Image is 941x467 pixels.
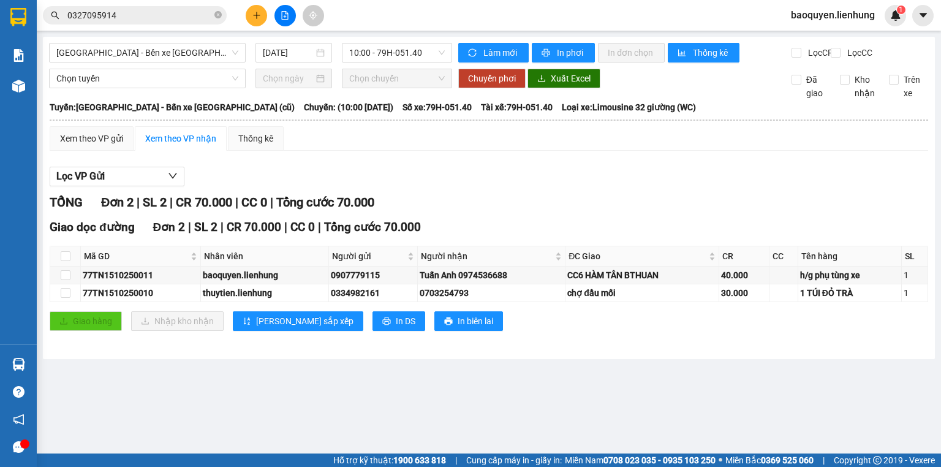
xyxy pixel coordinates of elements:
[233,311,363,331] button: sort-ascending[PERSON_NAME] sắp xếp
[850,73,880,100] span: Kho nhận
[603,455,716,465] strong: 0708 023 035 - 0935 103 250
[458,43,529,63] button: syncLàm mới
[318,220,321,234] span: |
[67,9,212,22] input: Tìm tên, số ĐT hoặc mã đơn
[51,11,59,20] span: search
[421,249,553,263] span: Người nhận
[50,311,122,331] button: uploadGiao hàng
[725,454,814,467] span: Miền Bắc
[382,317,391,327] span: printer
[176,195,232,210] span: CR 70.000
[542,48,552,58] span: printer
[50,167,184,186] button: Lọc VP Gửi
[372,311,425,331] button: printerIn DS
[569,249,706,263] span: ĐC Giao
[203,286,327,300] div: thuytien.lienhung
[904,268,926,282] div: 1
[284,220,287,234] span: |
[203,268,327,282] div: baoquyen.lienhung
[567,268,717,282] div: CC6 HÀM TÂN BTHUAN
[761,455,814,465] strong: 0369 525 060
[331,268,415,282] div: 0907779115
[56,69,238,88] span: Chọn tuyến
[81,267,201,284] td: 77TN1510250011
[56,44,238,62] span: Nha Trang - Bến xe Miền Đông (cũ)
[331,286,415,300] div: 0334982161
[842,46,874,59] span: Lọc CC
[562,101,696,114] span: Loại xe: Limousine 32 giường (WC)
[60,132,123,145] div: Xem theo VP gửi
[83,286,198,300] div: 77TN1510250010
[246,5,267,26] button: plus
[263,72,313,85] input: Chọn ngày
[153,220,186,234] span: Đơn 2
[678,48,688,58] span: bar-chart
[902,246,928,267] th: SL
[235,195,238,210] span: |
[693,46,730,59] span: Thống kê
[537,74,546,84] span: download
[270,195,273,210] span: |
[721,286,767,300] div: 30.000
[420,286,563,300] div: 0703254793
[214,11,222,18] span: close-circle
[912,5,934,26] button: caret-down
[890,10,901,21] img: icon-new-feature
[12,49,25,62] img: solution-icon
[13,441,25,453] span: message
[468,48,478,58] span: sync
[481,101,553,114] span: Tài xế: 79H-051.40
[567,286,717,300] div: chợ đầu mối
[801,73,831,100] span: Đã giao
[10,8,26,26] img: logo-vxr
[781,7,885,23] span: baoquyen.lienhung
[800,286,899,300] div: 1 TÚI ĐỎ TRÀ
[12,358,25,371] img: warehouse-icon
[304,101,393,114] span: Chuyến: (10:00 [DATE])
[170,195,173,210] span: |
[466,454,562,467] span: Cung cấp máy in - giấy in:
[349,69,445,88] span: Chọn chuyến
[263,46,313,59] input: 15/10/2025
[221,220,224,234] span: |
[324,220,421,234] span: Tổng cước 70.000
[899,6,903,14] span: 1
[668,43,739,63] button: bar-chartThống kê
[458,314,493,328] span: In biên lai
[238,132,273,145] div: Thống kê
[798,246,902,267] th: Tên hàng
[349,44,445,62] span: 10:00 - 79H-051.40
[483,46,519,59] span: Làm mới
[188,220,191,234] span: |
[145,132,216,145] div: Xem theo VP nhận
[333,454,446,467] span: Hỗ trợ kỹ thuật:
[897,6,905,14] sup: 1
[444,317,453,327] span: printer
[83,268,198,282] div: 77TN1510250011
[256,314,353,328] span: [PERSON_NAME] sắp xếp
[81,284,201,302] td: 77TN1510250010
[143,195,167,210] span: SL 2
[455,454,457,467] span: |
[420,268,563,282] div: Tuấn Anh 0974536688
[918,10,929,21] span: caret-down
[194,220,217,234] span: SL 2
[402,101,472,114] span: Số xe: 79H-051.40
[274,5,296,26] button: file-add
[769,246,798,267] th: CC
[803,46,835,59] span: Lọc CR
[396,314,415,328] span: In DS
[84,249,188,263] span: Mã GD
[50,195,83,210] span: TỔNG
[532,43,595,63] button: printerIn phơi
[598,43,665,63] button: In đơn chọn
[557,46,585,59] span: In phơi
[721,268,767,282] div: 40.000
[50,102,295,112] b: Tuyến: [GEOGRAPHIC_DATA] - Bến xe [GEOGRAPHIC_DATA] (cũ)
[12,80,25,93] img: warehouse-icon
[719,246,769,267] th: CR
[252,11,261,20] span: plus
[309,11,317,20] span: aim
[243,317,251,327] span: sort-ascending
[873,456,882,465] span: copyright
